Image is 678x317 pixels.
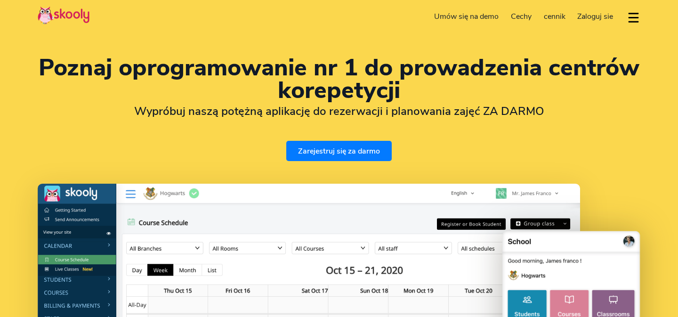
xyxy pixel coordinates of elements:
[428,9,505,24] a: Umów się na demo
[571,9,619,24] a: Zaloguj sie
[38,104,640,118] h2: Wypróbuj naszą potężną aplikację do rezerwacji i planowania zajęć ZA DARMO
[38,57,640,102] h1: Poznaj oprogramowanie nr 1 do prowadzenia centrów korepetycji
[544,11,565,22] span: cennik
[38,6,89,24] img: Skooly
[286,141,392,161] a: Zarejestruj się za darmo
[505,9,538,24] a: Cechy
[577,11,613,22] span: Zaloguj sie
[538,9,572,24] a: cennik
[627,7,640,28] button: dropdown menu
